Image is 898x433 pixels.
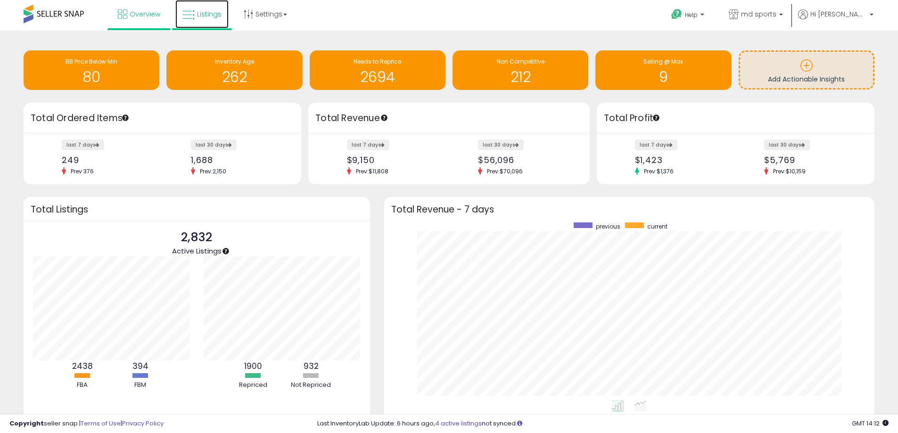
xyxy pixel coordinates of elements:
h3: Total Profit [604,112,867,125]
span: previous [596,222,620,230]
h1: 9 [600,69,726,85]
span: Prev: 2,150 [195,167,231,175]
a: Help [664,1,714,31]
span: Listings [197,9,222,19]
p: 2,832 [172,229,222,246]
label: last 7 days [635,139,677,150]
b: 932 [304,360,319,372]
a: BB Price Below Min 80 [24,50,159,90]
i: Get Help [671,8,683,20]
span: Active Listings [172,246,222,256]
h1: 262 [171,69,297,85]
label: last 7 days [347,139,389,150]
b: 1900 [244,360,262,372]
h1: 80 [28,69,155,85]
span: md sports [741,9,776,19]
div: seller snap | | [9,419,164,428]
span: Prev: $11,808 [351,167,393,175]
span: Prev: 376 [66,167,99,175]
div: Tooltip anchor [121,114,130,122]
div: $1,423 [635,155,729,165]
a: Non Competitive 212 [453,50,588,90]
div: $9,150 [347,155,442,165]
span: Overview [130,9,160,19]
a: Add Actionable Insights [740,52,873,88]
label: last 7 days [62,139,104,150]
b: 2438 [72,360,93,372]
div: FBM [112,381,169,390]
div: Repriced [225,381,281,390]
a: Needs to Reprice 2694 [310,50,445,90]
span: Prev: $10,159 [768,167,810,175]
div: Tooltip anchor [652,114,660,122]
span: current [647,222,667,230]
div: Not Repriced [283,381,339,390]
h1: 2694 [314,69,441,85]
a: Hi [PERSON_NAME] [798,9,873,31]
label: last 30 days [764,139,810,150]
span: Help [685,11,698,19]
span: Needs to Reprice [354,57,401,65]
h1: 212 [457,69,584,85]
div: 1,688 [191,155,285,165]
div: 249 [62,155,156,165]
label: last 30 days [191,139,237,150]
span: Hi [PERSON_NAME] [810,9,867,19]
a: Inventory Age 262 [166,50,302,90]
div: $56,096 [478,155,573,165]
div: Tooltip anchor [222,247,230,255]
span: BB Price Below Min [66,57,117,65]
h3: Total Ordered Items [31,112,294,125]
span: Prev: $70,096 [482,167,527,175]
span: 2025-08-14 14:12 GMT [852,419,889,428]
h3: Total Listings [31,206,363,213]
div: Last InventoryLab Update: 6 hours ago, not synced. [317,419,889,428]
span: Prev: $1,376 [639,167,678,175]
span: Selling @ Max [643,57,683,65]
a: Terms of Use [81,419,121,428]
span: Inventory Age [215,57,254,65]
b: 394 [132,360,148,372]
div: FBA [54,381,111,390]
div: Tooltip anchor [380,114,388,122]
i: Click here to read more about un-synced listings. [517,420,522,426]
a: 4 active listings [435,419,482,428]
label: last 30 days [478,139,524,150]
a: Selling @ Max 9 [595,50,731,90]
strong: Copyright [9,419,44,428]
span: Non Competitive [497,57,544,65]
h3: Total Revenue [315,112,583,125]
h3: Total Revenue - 7 days [391,206,867,213]
div: $5,769 [764,155,858,165]
span: Add Actionable Insights [768,74,845,84]
a: Privacy Policy [122,419,164,428]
